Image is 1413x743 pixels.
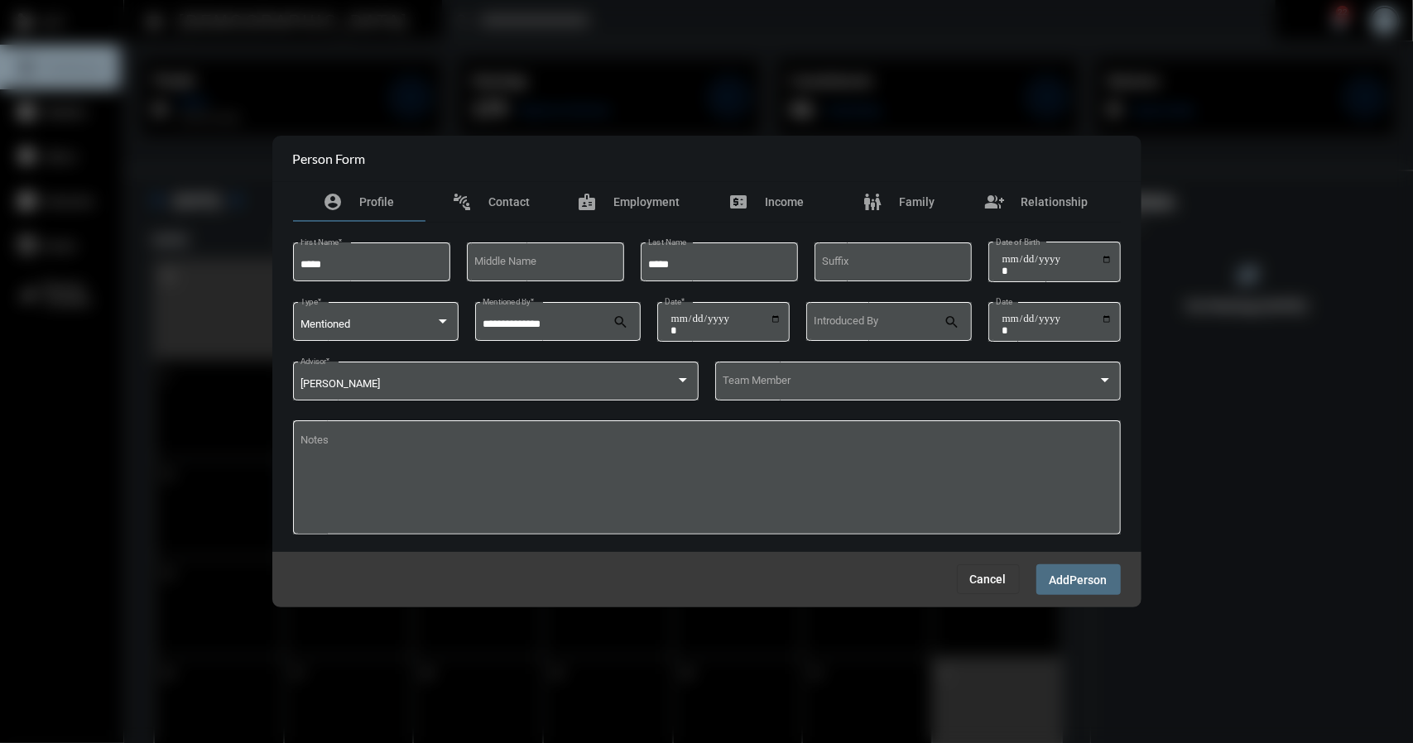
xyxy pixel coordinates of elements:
[944,314,964,333] mat-icon: search
[613,314,632,333] mat-icon: search
[1036,564,1121,595] button: AddPerson
[578,192,598,212] mat-icon: badge
[863,192,882,212] mat-icon: family_restroom
[360,195,395,209] span: Profile
[728,192,748,212] mat-icon: price_change
[300,318,350,330] span: Mentioned
[293,151,366,166] h2: Person Form
[489,195,531,209] span: Contact
[899,195,935,209] span: Family
[985,192,1005,212] mat-icon: group_add
[1021,195,1089,209] span: Relationship
[324,192,344,212] mat-icon: account_circle
[614,195,680,209] span: Employment
[970,573,1007,586] span: Cancel
[453,192,473,212] mat-icon: connect_without_contact
[957,564,1020,594] button: Cancel
[1070,573,1108,587] span: Person
[765,195,804,209] span: Income
[1050,573,1070,587] span: Add
[300,377,380,390] span: [PERSON_NAME]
